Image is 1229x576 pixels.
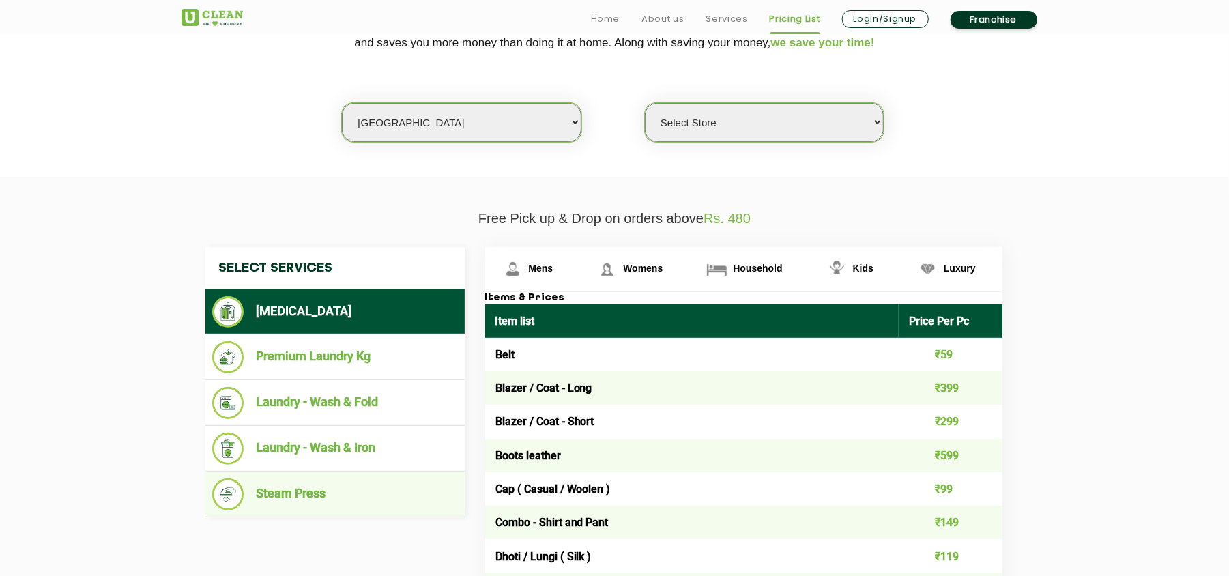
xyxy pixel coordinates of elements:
a: Franchise [951,11,1037,29]
a: About us [641,11,684,27]
img: Steam Press [212,478,244,510]
img: Laundry - Wash & Fold [212,387,244,419]
a: Services [706,11,747,27]
td: ₹119 [899,539,1002,573]
td: Belt [485,338,899,371]
li: Laundry - Wash & Fold [212,387,458,419]
a: Login/Signup [842,10,929,28]
img: Laundry - Wash & Iron [212,433,244,465]
span: we save your time! [771,36,875,49]
span: Mens [529,263,553,274]
td: ₹299 [899,405,1002,438]
td: Cap ( Casual / Woolen ) [485,472,899,506]
th: Item list [485,304,899,338]
td: Dhoti / Lungi ( Silk ) [485,539,899,573]
td: ₹599 [899,439,1002,472]
img: Dry Cleaning [212,296,244,328]
li: Premium Laundry Kg [212,341,458,373]
h4: Select Services [205,247,465,289]
p: Free Pick up & Drop on orders above [182,211,1048,227]
img: UClean Laundry and Dry Cleaning [182,9,243,26]
li: Laundry - Wash & Iron [212,433,458,465]
a: Pricing List [770,11,820,27]
span: Rs. 480 [704,211,751,226]
h3: Items & Prices [485,292,1002,304]
td: ₹99 [899,472,1002,506]
a: Home [591,11,620,27]
td: ₹59 [899,338,1002,371]
img: Premium Laundry Kg [212,341,244,373]
span: Womens [623,263,663,274]
td: Blazer / Coat - Short [485,405,899,438]
span: Kids [853,263,873,274]
td: Boots leather [485,439,899,472]
td: Blazer / Coat - Long [485,371,899,405]
img: Womens [595,257,619,281]
span: Luxury [944,263,976,274]
li: Steam Press [212,478,458,510]
img: Kids [825,257,849,281]
td: ₹149 [899,506,1002,539]
img: Luxury [916,257,940,281]
li: [MEDICAL_DATA] [212,296,458,328]
td: ₹399 [899,371,1002,405]
img: Mens [501,257,525,281]
span: Household [733,263,782,274]
td: Combo - Shirt and Pant [485,506,899,539]
th: Price Per Pc [899,304,1002,338]
img: Household [705,257,729,281]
